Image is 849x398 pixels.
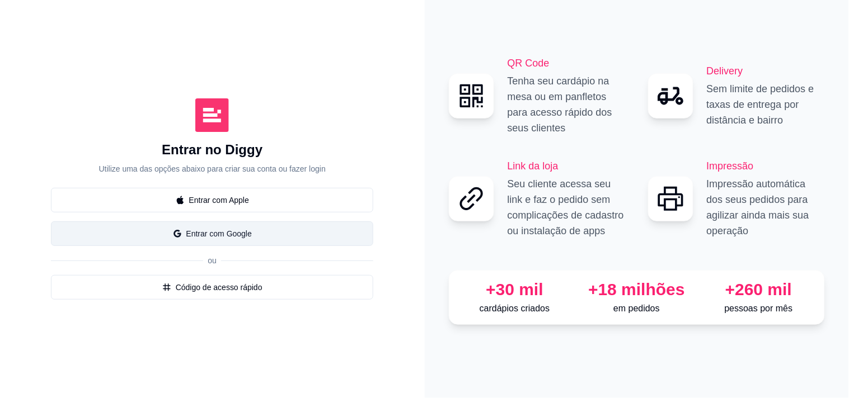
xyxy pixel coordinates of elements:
p: Seu cliente acessa seu link e faz o pedido sem complicações de cadastro ou instalação de apps [508,176,626,239]
button: numberCódigo de acesso rápido [51,275,373,300]
p: Impressão automática dos seus pedidos para agilizar ainda mais sua operação [707,176,825,239]
p: Utilize uma das opções abaixo para criar sua conta ou fazer login [99,163,326,174]
div: +260 mil [702,279,815,300]
img: Diggy [195,98,229,132]
button: googleEntrar com Google [51,221,373,246]
span: number [162,283,171,292]
div: +18 milhões [580,279,693,300]
span: google [173,229,182,238]
p: cardápios criados [458,302,571,315]
h2: QR Code [508,55,626,71]
h2: Impressão [707,158,825,174]
button: appleEntrar com Apple [51,188,373,212]
p: pessoas por mês [702,302,815,315]
p: em pedidos [580,302,693,315]
p: Tenha seu cardápio na mesa ou em panfletos para acesso rápido dos seus clientes [508,73,626,136]
span: ou [203,256,221,265]
h2: Link da loja [508,158,626,174]
p: Sem limite de pedidos e taxas de entrega por distância e bairro [707,81,825,128]
div: +30 mil [458,279,571,300]
h1: Entrar no Diggy [162,141,262,159]
span: apple [176,196,185,205]
h2: Delivery [707,63,825,79]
